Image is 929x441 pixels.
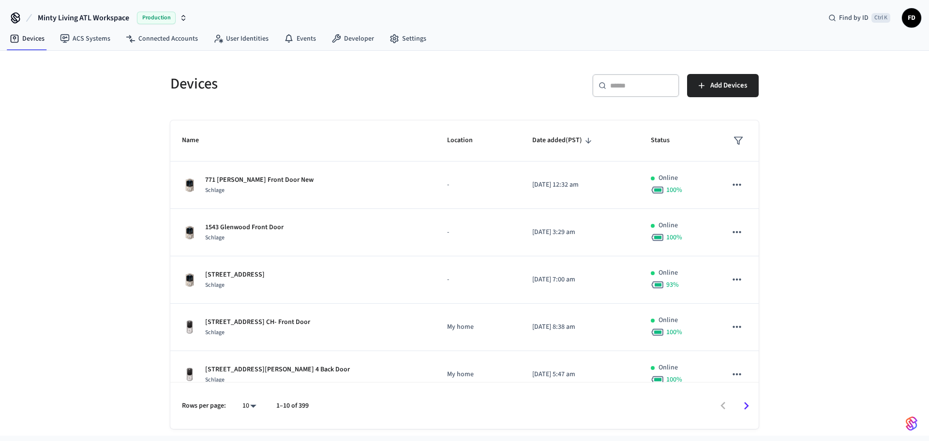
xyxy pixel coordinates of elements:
[659,173,678,183] p: Online
[205,175,314,185] p: 771 [PERSON_NAME] Front Door New
[324,30,382,47] a: Developer
[205,317,310,327] p: [STREET_ADDRESS] CH- Front Door
[118,30,206,47] a: Connected Accounts
[205,222,284,233] p: 1543 Glenwood Front Door
[839,13,869,23] span: Find by ID
[382,30,434,47] a: Settings
[659,220,678,231] p: Online
[902,8,921,28] button: FD
[651,133,682,148] span: Status
[532,369,628,380] p: [DATE] 5:47 am
[276,401,309,411] p: 1–10 of 399
[182,133,211,148] span: Name
[659,268,678,278] p: Online
[659,363,678,373] p: Online
[666,280,679,290] span: 93 %
[182,367,197,382] img: Yale Assure Touchscreen Wifi Smart Lock, Satin Nickel, Front
[447,275,509,285] p: -
[182,225,197,240] img: Schlage Sense Smart Deadbolt with Camelot Trim, Front
[532,227,628,237] p: [DATE] 3:29 am
[205,281,225,289] span: Schlage
[532,322,628,332] p: [DATE] 8:38 am
[659,315,678,325] p: Online
[205,270,265,280] p: [STREET_ADDRESS]
[735,395,758,417] button: Go to next page
[38,12,129,24] span: Minty Living ATL Workspace
[205,234,225,242] span: Schlage
[906,416,917,431] img: SeamLogoGradient.69752ec5.svg
[206,30,276,47] a: User Identities
[238,399,261,413] div: 10
[182,320,197,335] img: Yale Assure Touchscreen Wifi Smart Lock, Satin Nickel, Front
[710,79,747,92] span: Add Devices
[903,9,920,27] span: FD
[532,180,628,190] p: [DATE] 12:32 am
[532,275,628,285] p: [DATE] 7:00 am
[666,375,682,384] span: 100 %
[666,233,682,242] span: 100 %
[447,227,509,237] p: -
[447,180,509,190] p: -
[532,133,595,148] span: Date added(PST)
[52,30,118,47] a: ACS Systems
[205,376,225,384] span: Schlage
[205,365,350,375] p: [STREET_ADDRESS][PERSON_NAME] 4 Back Door
[821,9,898,27] div: Find by IDCtrl K
[2,30,52,47] a: Devices
[182,401,226,411] p: Rows per page:
[687,74,759,97] button: Add Devices
[447,369,509,380] p: My home
[666,185,682,195] span: 100 %
[205,328,225,337] span: Schlage
[447,133,485,148] span: Location
[205,186,225,194] span: Schlage
[182,272,197,288] img: Schlage Sense Smart Deadbolt with Camelot Trim, Front
[137,12,176,24] span: Production
[170,74,459,94] h5: Devices
[276,30,324,47] a: Events
[666,327,682,337] span: 100 %
[447,322,509,332] p: My home
[871,13,890,23] span: Ctrl K
[182,177,197,193] img: Schlage Sense Smart Deadbolt with Camelot Trim, Front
